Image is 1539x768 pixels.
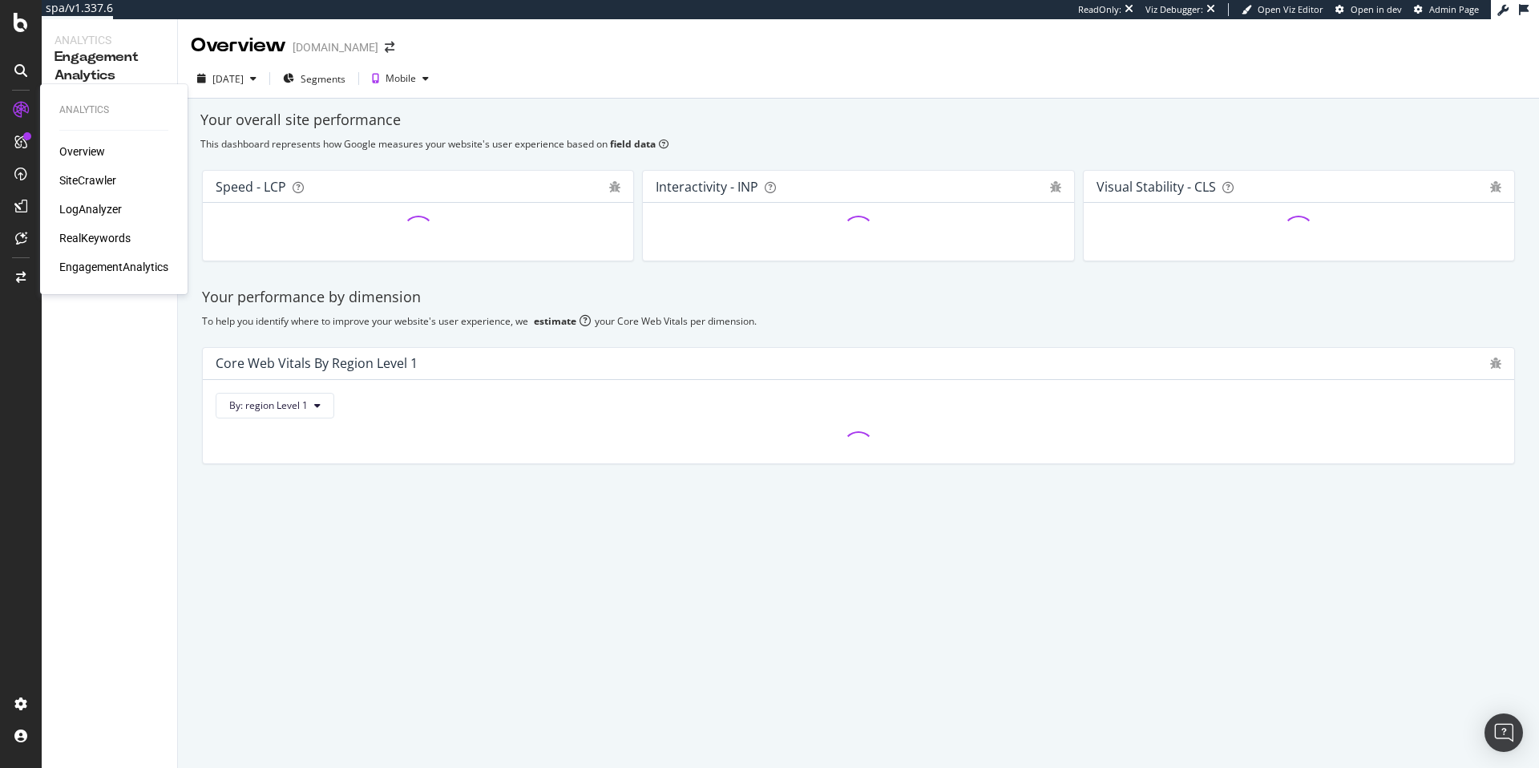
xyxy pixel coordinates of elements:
[366,66,435,91] button: Mobile
[1490,358,1501,369] div: bug
[1484,713,1523,752] div: Open Intercom Messenger
[202,287,1515,308] div: Your performance by dimension
[301,72,345,86] span: Segments
[216,393,334,418] button: By: region Level 1
[293,39,378,55] div: [DOMAIN_NAME]
[55,48,164,85] div: Engagement Analytics
[59,201,122,217] a: LogAnalyzer
[656,179,758,195] div: Interactivity - INP
[1351,3,1402,15] span: Open in dev
[277,66,352,91] button: Segments
[229,398,308,412] span: By: region Level 1
[216,355,418,371] div: Core Web Vitals By region Level 1
[1335,3,1402,16] a: Open in dev
[59,103,168,117] div: Analytics
[59,143,105,160] a: Overview
[212,72,244,86] div: [DATE]
[1078,3,1121,16] div: ReadOnly:
[200,110,1517,131] div: Your overall site performance
[59,230,131,246] a: RealKeywords
[1145,3,1203,16] div: Viz Debugger:
[1097,179,1216,195] div: Visual Stability - CLS
[1242,3,1323,16] a: Open Viz Editor
[59,259,168,275] a: EngagementAnalytics
[386,74,416,83] div: Mobile
[1050,181,1061,192] div: bug
[191,32,286,59] div: Overview
[59,172,116,188] a: SiteCrawler
[385,42,394,53] div: arrow-right-arrow-left
[191,66,263,91] button: [DATE]
[202,314,1515,328] div: To help you identify where to improve your website's user experience, we your Core Web Vitals per...
[609,181,620,192] div: bug
[55,32,164,48] div: Analytics
[1490,181,1501,192] div: bug
[200,137,1517,151] div: This dashboard represents how Google measures your website's user experience based on
[1429,3,1479,15] span: Admin Page
[216,179,286,195] div: Speed - LCP
[534,314,576,328] div: estimate
[610,137,656,151] b: field data
[1414,3,1479,16] a: Admin Page
[1258,3,1323,15] span: Open Viz Editor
